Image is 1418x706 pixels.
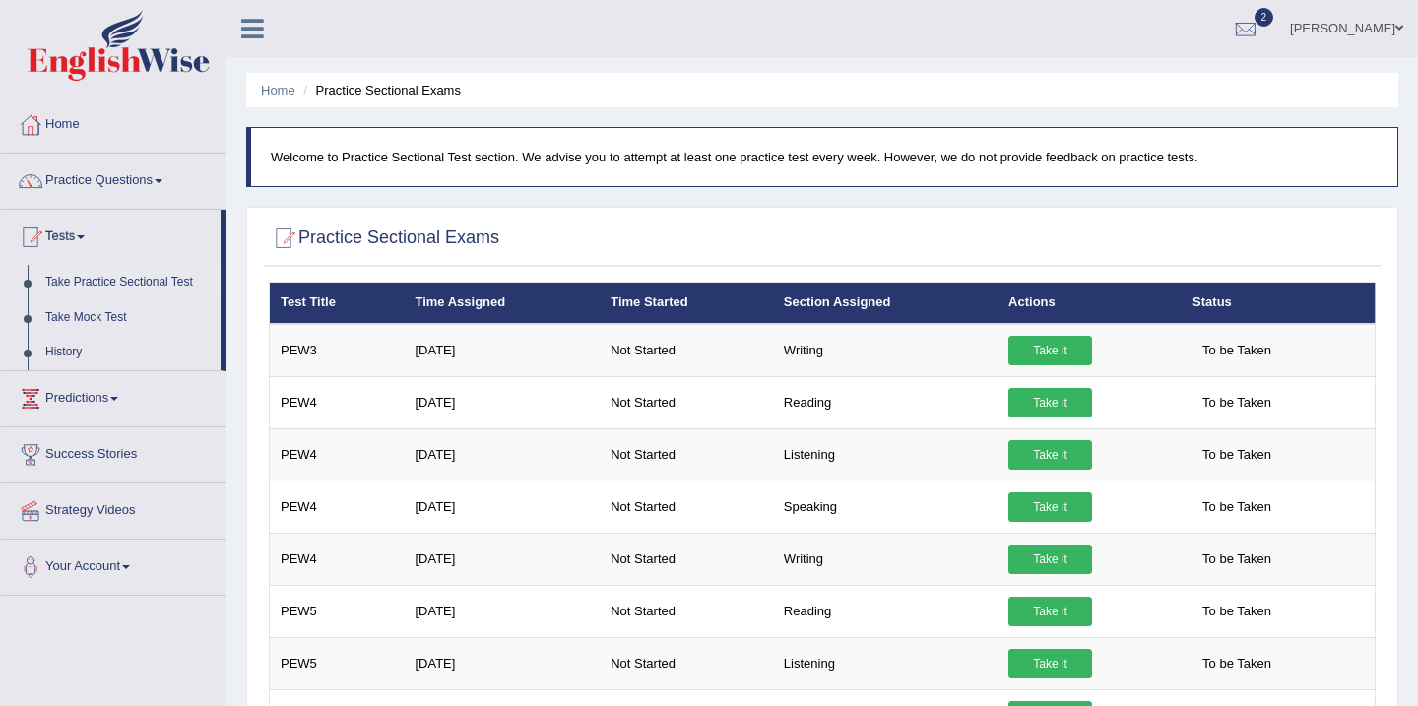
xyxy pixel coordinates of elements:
[270,283,405,324] th: Test Title
[1,97,226,147] a: Home
[1008,388,1092,417] a: Take it
[270,585,405,637] td: PEW5
[1192,440,1281,470] span: To be Taken
[1192,492,1281,522] span: To be Taken
[998,283,1182,324] th: Actions
[1192,597,1281,626] span: To be Taken
[270,481,405,533] td: PEW4
[773,283,998,324] th: Section Assigned
[600,324,773,377] td: Not Started
[270,376,405,428] td: PEW4
[1,540,226,589] a: Your Account
[1182,283,1375,324] th: Status
[1192,336,1281,365] span: To be Taken
[404,533,600,585] td: [DATE]
[270,637,405,689] td: PEW5
[270,533,405,585] td: PEW4
[773,585,998,637] td: Reading
[1255,8,1274,27] span: 2
[773,324,998,377] td: Writing
[404,585,600,637] td: [DATE]
[600,428,773,481] td: Not Started
[773,428,998,481] td: Listening
[600,637,773,689] td: Not Started
[270,324,405,377] td: PEW3
[261,83,295,97] a: Home
[1,371,226,420] a: Predictions
[773,637,998,689] td: Listening
[404,428,600,481] td: [DATE]
[36,335,221,370] a: History
[1192,388,1281,417] span: To be Taken
[1192,649,1281,678] span: To be Taken
[1008,545,1092,574] a: Take it
[1008,440,1092,470] a: Take it
[600,481,773,533] td: Not Started
[1008,336,1092,365] a: Take it
[404,481,600,533] td: [DATE]
[1,483,226,533] a: Strategy Videos
[404,324,600,377] td: [DATE]
[773,533,998,585] td: Writing
[404,283,600,324] th: Time Assigned
[36,300,221,336] a: Take Mock Test
[600,533,773,585] td: Not Started
[404,376,600,428] td: [DATE]
[1,154,226,203] a: Practice Questions
[1008,597,1092,626] a: Take it
[1008,649,1092,678] a: Take it
[36,265,221,300] a: Take Practice Sectional Test
[1192,545,1281,574] span: To be Taken
[271,148,1378,166] p: Welcome to Practice Sectional Test section. We advise you to attempt at least one practice test e...
[600,376,773,428] td: Not Started
[1,210,221,259] a: Tests
[1,427,226,477] a: Success Stories
[269,224,499,253] h2: Practice Sectional Exams
[600,585,773,637] td: Not Started
[600,283,773,324] th: Time Started
[773,481,998,533] td: Speaking
[1008,492,1092,522] a: Take it
[270,428,405,481] td: PEW4
[298,81,461,99] li: Practice Sectional Exams
[773,376,998,428] td: Reading
[404,637,600,689] td: [DATE]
